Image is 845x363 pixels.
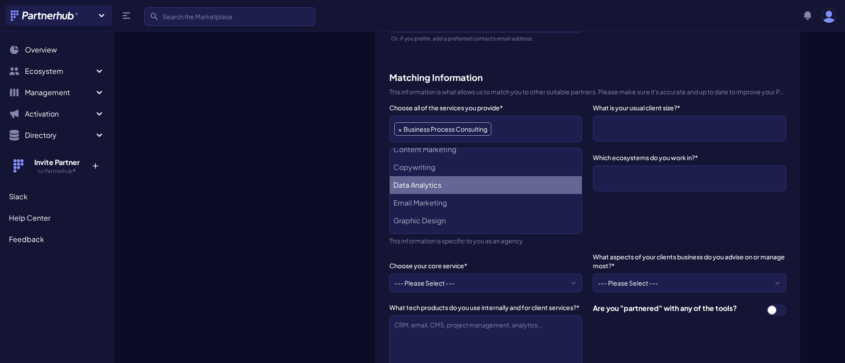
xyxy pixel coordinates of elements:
[390,230,582,247] li: Influencer Marketing
[390,176,582,194] li: Data Analytics
[5,126,108,144] button: Directory
[389,87,786,96] p: This information is what allows us to match you to other suitable partners. Please make sure it's...
[5,105,108,123] button: Activation
[9,213,50,223] span: Help Center
[593,252,786,270] label: What aspects of your clients business do you advise on or manage most?*
[389,103,582,112] label: Choose all of the services you provide*
[5,188,108,206] a: Slack
[144,7,315,26] input: Search the Marketplace
[390,212,582,230] li: Graphic Design
[28,168,86,175] h5: to Partnerhub®
[25,130,94,141] span: Directory
[822,8,836,23] img: user photo
[9,234,44,245] span: Feedback
[5,149,108,182] button: Invite Partner to Partnerhub® +
[28,157,86,168] h4: Invite Partner
[5,41,108,59] a: Overview
[389,220,786,233] h3: Agency Information
[5,209,108,227] a: Help Center
[25,66,94,77] span: Ecosystem
[390,194,582,212] li: Email Marketing
[389,236,786,245] p: This information is specific to you as an agency
[25,87,94,98] span: Management
[390,158,582,176] li: Copywriting
[398,123,402,135] span: ×
[390,141,582,158] li: Content Marketing
[391,35,582,42] div: Or, if you prefer, add a preferred contacts email address.
[86,157,105,171] p: +
[389,261,582,270] label: Choose your core service*
[593,303,761,314] div: Are you "partnered" with any of the tools?
[389,303,582,312] label: What tech products do you use internally and for client services?*
[9,191,28,202] span: Slack
[25,44,57,55] span: Overview
[394,122,491,136] li: Business Process Consulting
[5,62,108,80] button: Ecosystem
[25,109,94,119] span: Activation
[593,153,786,162] label: Which ecosystems do you work in?*
[389,71,786,84] h3: Matching Information
[5,84,108,101] button: Management
[11,10,79,21] img: Partnerhub® Logo
[5,230,108,248] a: Feedback
[593,103,786,112] label: What is your usual client size?*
